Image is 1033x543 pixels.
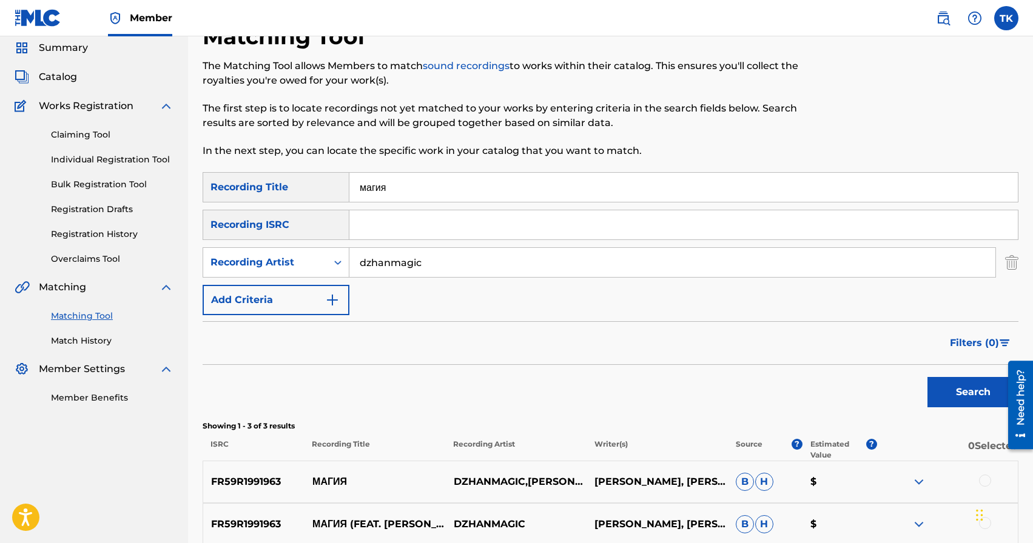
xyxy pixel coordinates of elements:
[51,335,173,347] a: Match History
[159,280,173,295] img: expand
[15,9,61,27] img: MLC Logo
[130,11,172,25] span: Member
[866,439,877,450] span: ?
[994,6,1018,30] div: User Menu
[423,60,510,72] a: sound recordings
[736,515,754,533] span: B
[51,310,173,322] a: Matching Tool
[203,144,831,158] p: In the next step, you can locate the specific work in your catalog that you want to match.
[972,485,1033,543] iframe: Chat Widget
[445,517,587,531] p: DZHANMAGIC
[587,439,728,461] p: Writer(s)
[792,439,803,450] span: ?
[445,439,587,461] p: Recording Artist
[39,99,133,113] span: Works Registration
[950,336,999,350] span: Filters ( 0 )
[931,6,955,30] a: Public Search
[39,362,125,376] span: Member Settings
[587,475,728,489] p: [PERSON_NAME], [PERSON_NAME], [PERSON_NAME]
[15,362,29,376] img: Member Settings
[999,356,1033,453] iframe: Resource Center
[1005,247,1018,278] img: Delete Criterion
[877,439,1018,461] p: 0 Selected
[15,70,29,84] img: Catalog
[159,362,173,376] img: expand
[1000,339,1010,347] img: filter
[755,473,773,491] span: H
[802,517,877,531] p: $
[15,99,30,113] img: Works Registration
[736,473,754,491] span: B
[15,280,30,295] img: Matching
[912,517,926,531] img: expand
[203,59,831,88] p: The Matching Tool allows Members to match to works within their catalog. This ensures you'll coll...
[51,253,173,265] a: Overclaims Tool
[15,70,77,84] a: CatalogCatalog
[936,11,951,25] img: search
[203,23,371,50] h2: Matching Tool
[15,41,29,55] img: Summary
[976,497,983,533] div: Перетащить
[963,6,987,30] div: Help
[108,11,123,25] img: Top Rightsholder
[203,475,305,489] p: FR59R1991963
[51,128,173,141] a: Claiming Tool
[51,178,173,191] a: Bulk Registration Tool
[927,377,1018,407] button: Search
[210,255,320,270] div: Recording Artist
[325,293,340,307] img: 9d2ae6d4665cec9f34b9.svg
[967,11,982,25] img: help
[305,517,446,531] p: МАГИЯ (FEAT. [PERSON_NAME])
[972,485,1033,543] div: Виджет чата
[203,517,305,531] p: FR59R1991963
[203,285,349,315] button: Add Criteria
[810,439,866,461] p: Estimated Value
[39,70,77,84] span: Catalog
[203,439,304,461] p: ISRC
[39,280,86,295] span: Matching
[304,439,445,461] p: Recording Title
[203,101,831,130] p: The first step is to locate recordings not yet matched to your works by entering criteria in the ...
[802,475,877,489] p: $
[15,41,88,55] a: SummarySummary
[912,475,926,489] img: expand
[51,228,173,241] a: Registration History
[159,99,173,113] img: expand
[587,517,728,531] p: [PERSON_NAME], [PERSON_NAME], [PERSON_NAME]
[51,391,173,404] a: Member Benefits
[203,421,1018,431] p: Showing 1 - 3 of 3 results
[39,41,88,55] span: Summary
[51,153,173,166] a: Individual Registration Tool
[51,203,173,216] a: Registration Drafts
[943,328,1018,358] button: Filters (0)
[203,172,1018,413] form: Search Form
[305,475,446,489] p: МАГИЯ
[755,515,773,533] span: H
[445,475,587,489] p: DZHANMAGIC,[PERSON_NAME]
[736,439,762,461] p: Source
